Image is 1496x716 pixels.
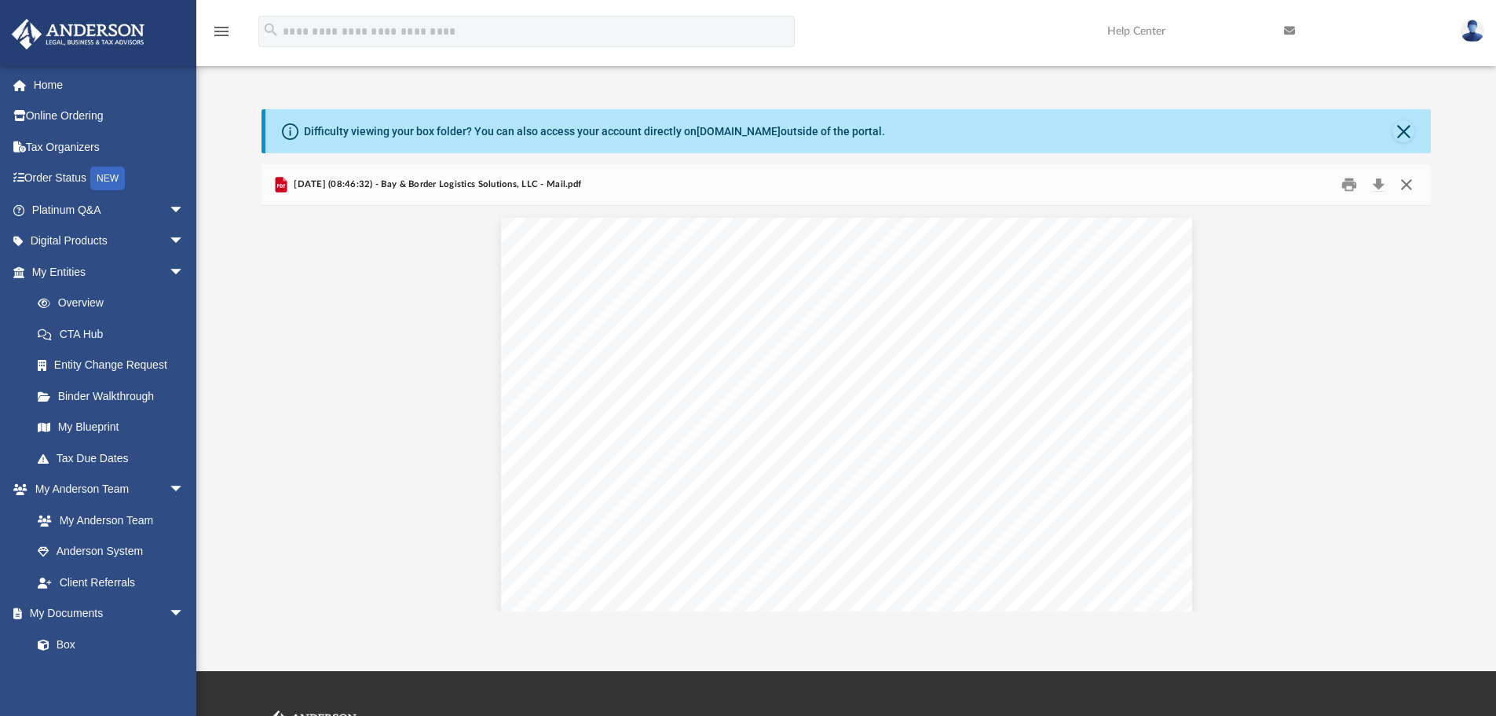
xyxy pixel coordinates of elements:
[11,101,208,132] a: Online Ordering
[22,412,200,443] a: My Blueprint
[22,318,208,350] a: CTA Hub
[11,598,200,630] a: My Documentsarrow_drop_down
[1364,173,1392,197] button: Download
[291,178,581,192] span: [DATE] (08:46:32) - Bay & Border Logistics Solutions, LLC - Mail.pdf
[169,194,200,226] span: arrow_drop_down
[22,567,200,598] a: Client Referrals
[1333,173,1365,197] button: Print
[22,350,208,381] a: Entity Change Request
[22,442,208,474] a: Tax Due Dates
[169,474,200,506] span: arrow_drop_down
[7,19,149,50] img: Anderson Advisors Platinum Portal
[11,226,208,257] a: Digital Productsarrow_drop_down
[11,194,208,226] a: Platinum Q&Aarrow_drop_down
[1392,173,1421,197] button: Close
[262,164,1432,611] div: Preview
[22,536,200,567] a: Anderson System
[11,163,208,195] a: Order StatusNEW
[11,131,208,163] a: Tax Organizers
[212,30,231,41] a: menu
[169,226,200,258] span: arrow_drop_down
[1461,20,1484,42] img: User Pic
[262,21,280,39] i: search
[11,69,208,101] a: Home
[22,660,200,692] a: Meeting Minutes
[262,206,1432,611] div: File preview
[262,206,1432,611] div: Document Viewer
[1392,120,1414,142] button: Close
[22,288,208,319] a: Overview
[22,505,192,536] a: My Anderson Team
[212,22,231,41] i: menu
[11,256,208,288] a: My Entitiesarrow_drop_down
[11,474,200,505] a: My Anderson Teamarrow_drop_down
[22,380,208,412] a: Binder Walkthrough
[697,125,781,138] a: [DOMAIN_NAME]
[169,256,200,288] span: arrow_drop_down
[304,123,885,140] div: Difficulty viewing your box folder? You can also access your account directly on outside of the p...
[22,629,192,660] a: Box
[90,167,125,190] div: NEW
[169,598,200,630] span: arrow_drop_down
